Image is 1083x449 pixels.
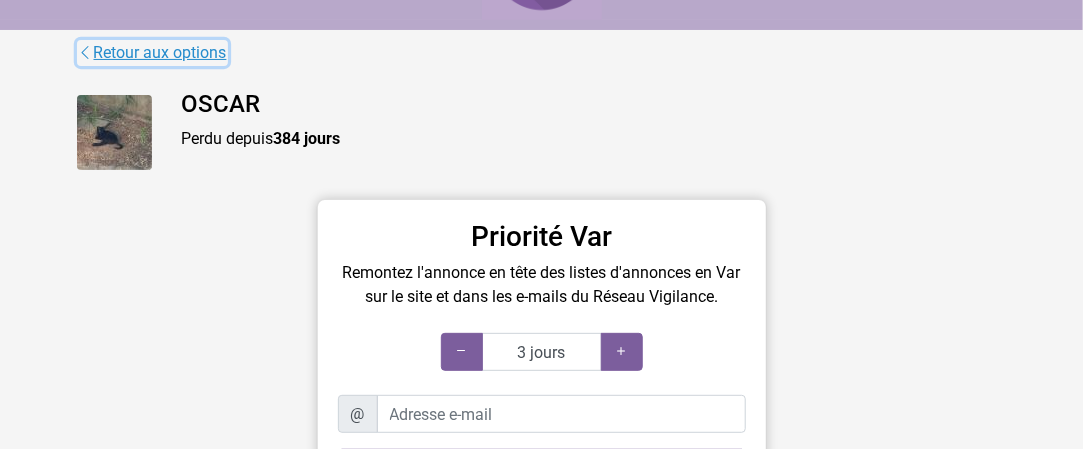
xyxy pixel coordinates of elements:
span: @ [338,395,378,433]
a: Retour aux options [77,40,228,66]
p: Perdu depuis [182,127,1007,151]
h3: Priorité Var [338,220,746,254]
input: Adresse e-mail [377,395,746,433]
h4: OSCAR [182,90,1007,119]
p: Remontez l'annonce en tête des listes d'annonces en Var sur le site et dans les e-mails du Réseau... [338,261,746,309]
strong: 384 jours [274,129,341,148]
